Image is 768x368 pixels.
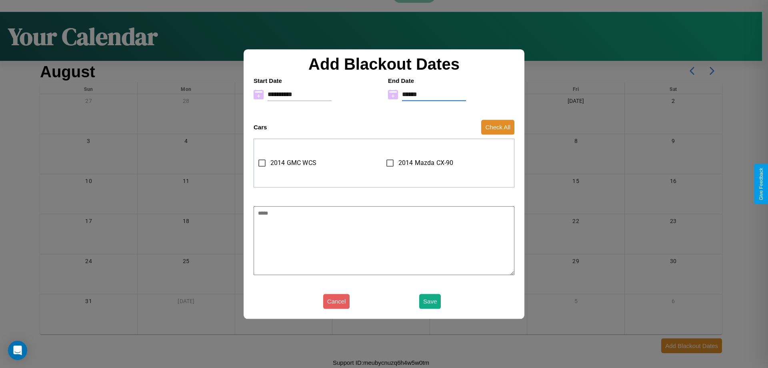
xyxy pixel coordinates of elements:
[254,77,380,84] h4: Start Date
[8,341,27,360] div: Open Intercom Messenger
[323,294,350,309] button: Cancel
[481,120,514,135] button: Check All
[250,55,518,73] h2: Add Blackout Dates
[388,77,514,84] h4: End Date
[758,168,764,200] div: Give Feedback
[270,158,316,168] span: 2014 GMC WCS
[254,124,267,131] h4: Cars
[398,158,453,168] span: 2014 Mazda CX-90
[419,294,441,309] button: Save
